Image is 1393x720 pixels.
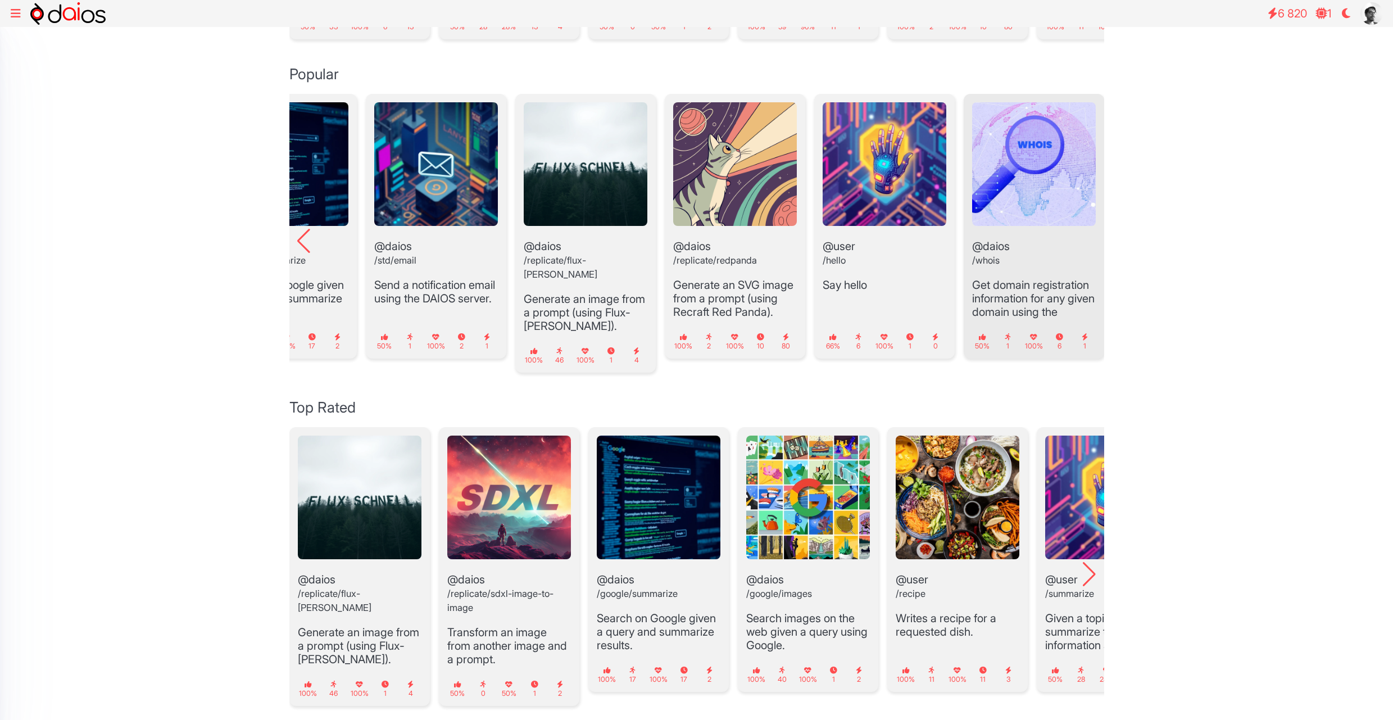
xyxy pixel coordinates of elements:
small: /hello [823,255,846,266]
small: 40 [778,666,787,683]
img: citations [1360,2,1383,25]
p: Search images on the web given a query using Google. [746,612,870,652]
small: /google/summarize [597,588,678,599]
div: 13 / 14 [814,94,955,359]
header: @daios [746,436,870,612]
small: 50% [975,333,990,350]
div: 6 / 16 [1037,427,1177,692]
small: 3 [1005,666,1011,683]
header: @user [823,102,946,278]
span: 6 820 [1278,7,1307,20]
small: 2 [706,333,712,350]
div: 14 / 14 [964,94,1104,359]
small: 17 [629,666,636,683]
p: Transform an image from another image and a prompt. [447,626,571,666]
small: /replicate/flux-[PERSON_NAME] [524,255,597,280]
small: 100% [650,666,668,683]
img: email.webp [374,102,498,226]
small: 80 [782,333,790,350]
header: @daios [972,102,1096,278]
p: Get domain registration information for any given domain using the WHOIS protocol. [972,278,1096,332]
small: 100% [351,680,369,698]
h3: Top Rated [289,399,1104,416]
small: 1 [382,680,389,698]
small: /google/images [746,588,812,599]
small: 100% [525,347,543,364]
div: 4 / 16 [738,427,878,692]
small: 66% [826,333,840,350]
small: /std/email [374,255,416,266]
small: 1 [607,347,615,364]
small: /recipe [896,588,925,599]
img: logo-h.svg [30,2,106,25]
p: Given a topic, summarize the information about it found in the web. [1045,612,1169,665]
small: /replicate/sdxl-image-to-image [447,588,553,613]
small: 17 [308,333,316,350]
header: @daios [597,436,720,612]
small: 46 [329,680,338,698]
p: Say hello [823,278,946,292]
a: 1 [1310,2,1337,25]
div: 10 / 14 [366,94,506,359]
small: 2 [458,333,465,350]
img: redpanda.png [673,102,797,226]
small: /replicate/redpanda [673,255,757,266]
p: Generate an image from a prompt (using Flux-[PERSON_NAME]). [524,292,647,333]
div: Previous slide [289,227,319,256]
img: google-summarize.webp [597,436,720,559]
small: 1 [1005,333,1011,350]
small: 1 [1082,333,1088,350]
small: 100% [1025,333,1043,350]
span: 1 [1327,7,1331,20]
div: 5 / 16 [887,427,1028,692]
p: Send a notification email using the DAIOS server. [374,278,498,305]
div: 11 / 14 [515,94,656,373]
small: 50% [450,680,465,698]
small: 28 [1077,666,1085,683]
small: 100% [577,347,595,364]
header: @daios [374,102,498,278]
p: Writes a recipe for a requested dish. [896,612,1019,639]
small: 50% [1048,666,1063,683]
small: 100% [427,333,445,350]
header: @daios [447,436,571,626]
small: 1 [906,333,914,350]
small: 0 [932,333,938,350]
small: 0 [480,680,486,698]
p: Generate an image from a prompt (using Flux-[PERSON_NAME]). [298,626,421,666]
p: Search on Google given a query and summarize results. [597,612,720,652]
small: 100% [747,666,765,683]
small: 2 [856,666,862,683]
a: 6 820 [1262,2,1313,25]
div: 2 / 16 [439,427,579,706]
img: flux-schnell.webp [524,102,647,226]
small: 100% [598,666,616,683]
small: 2 [706,666,713,683]
small: 100% [897,666,915,683]
small: 100% [949,666,967,683]
small: 100% [299,680,317,698]
div: 12 / 14 [665,94,805,359]
header: @daios [673,102,797,278]
small: 6 [855,333,861,350]
small: /replicate/flux-[PERSON_NAME] [298,588,371,613]
small: 4 [633,347,639,364]
small: 100% [799,666,817,683]
small: 100% [875,333,893,350]
small: 46 [555,347,564,364]
small: 1 [531,680,538,698]
img: Featured-3.jpg [972,102,1096,226]
header: @user [1045,436,1169,612]
img: sdxl+coverimage+milkyweights.png [447,436,571,559]
small: 17 [680,666,688,683]
small: 2 [557,680,563,698]
h3: Popular [289,65,1104,83]
img: standard-tool.webp [823,102,946,226]
small: /whois [972,255,1000,266]
img: standard-tool.webp [1045,436,1169,559]
small: /summarize [1045,588,1094,599]
img: google-images.webp [746,436,870,559]
small: 28% [1100,666,1114,683]
small: 4 [407,680,414,698]
header: @daios [524,102,647,292]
